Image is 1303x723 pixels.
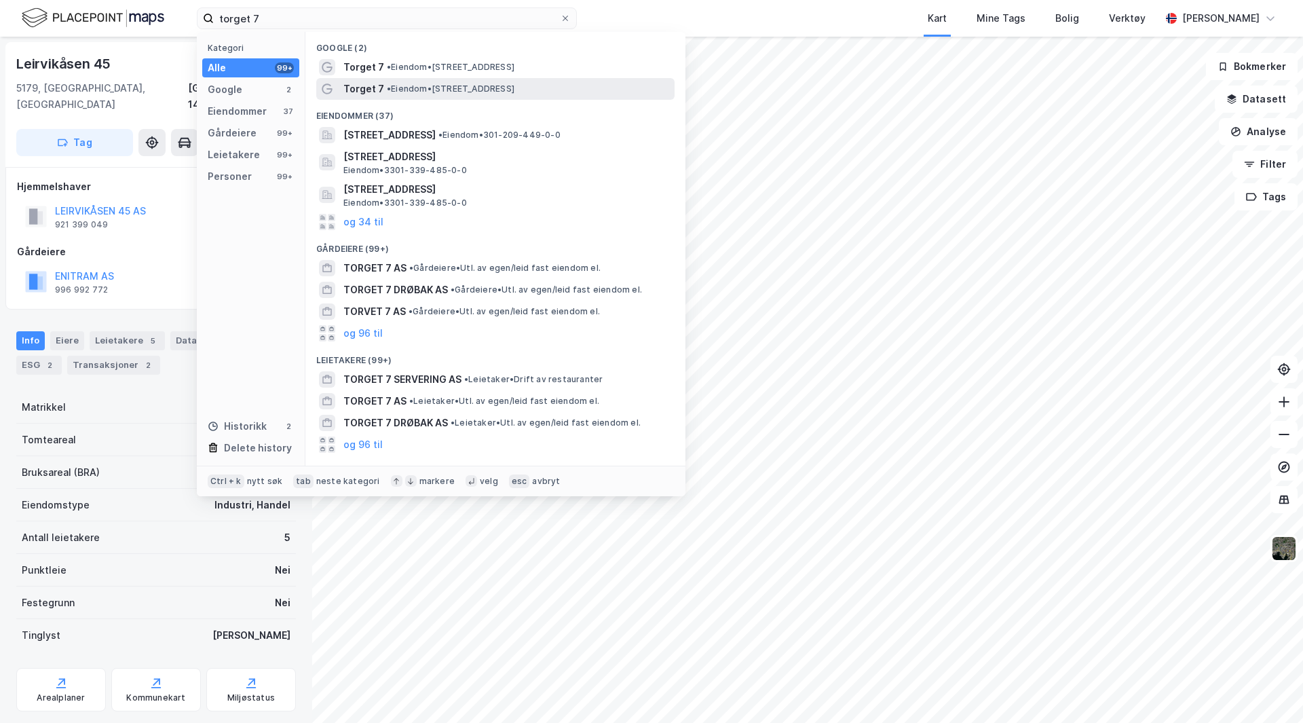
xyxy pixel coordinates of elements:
span: • [451,418,455,428]
div: Gårdeiere (99+) [305,233,685,257]
div: Antall leietakere [22,530,100,546]
div: Mine Tags [977,10,1025,26]
button: og 96 til [343,325,383,341]
div: Eiendomstype [22,497,90,513]
div: 99+ [275,128,294,138]
div: markere [419,476,455,487]
div: Eiere [50,331,84,350]
span: Eiendom • 3301-339-485-0-0 [343,165,467,176]
span: Leietaker • Utl. av egen/leid fast eiendom el. [451,418,641,428]
div: [PERSON_NAME] [1182,10,1260,26]
span: Leietaker • Utl. av egen/leid fast eiendom el. [409,396,599,407]
div: [GEOGRAPHIC_DATA], 140/156 [188,80,296,113]
div: Info [16,331,45,350]
div: 5179, [GEOGRAPHIC_DATA], [GEOGRAPHIC_DATA] [16,80,188,113]
button: og 96 til [343,437,383,453]
span: Torget 7 [343,59,384,75]
div: Nei [275,562,290,578]
div: nytt søk [247,476,283,487]
div: Hjemmelshaver [17,179,295,195]
span: [STREET_ADDRESS] [343,149,669,165]
div: Tomteareal [22,432,76,448]
span: Gårdeiere • Utl. av egen/leid fast eiendom el. [409,263,601,274]
div: Personer (99+) [305,456,685,480]
button: Analyse [1219,118,1298,145]
img: logo.f888ab2527a4732fd821a326f86c7f29.svg [22,6,164,30]
span: Eiendom • [STREET_ADDRESS] [387,62,514,73]
span: [STREET_ADDRESS] [343,181,669,198]
div: Verktøy [1109,10,1146,26]
button: Datasett [1215,86,1298,113]
div: Tinglyst [22,627,60,644]
span: [STREET_ADDRESS] [343,127,436,143]
span: • [409,263,413,273]
div: Alle [208,60,226,76]
span: • [451,284,455,295]
span: Eiendom • 3301-339-485-0-0 [343,198,467,208]
div: ESG [16,356,62,375]
div: Festegrunn [22,595,75,611]
div: Delete history [224,440,292,456]
div: Bolig [1055,10,1079,26]
div: Leietakere [90,331,165,350]
span: TORGET 7 SERVERING AS [343,371,461,388]
div: Nei [275,595,290,611]
span: Eiendom • 301-209-449-0-0 [438,130,561,141]
div: Gårdeiere [208,125,257,141]
div: Kontrollprogram for chat [1235,658,1303,723]
button: Tag [16,129,133,156]
div: Google [208,81,242,98]
div: tab [293,475,314,488]
div: Leietakere (99+) [305,344,685,369]
img: 9k= [1271,536,1297,561]
span: TORGET 7 AS [343,260,407,276]
div: Leietakere [208,147,260,163]
span: • [387,84,391,94]
div: 2 [283,84,294,95]
span: TORGET 7 DRØBAK AS [343,415,448,431]
span: Eiendom • [STREET_ADDRESS] [387,84,514,94]
span: • [387,62,391,72]
span: TORGET 7 AS [343,393,407,409]
div: Punktleie [22,562,67,578]
div: Gårdeiere [17,244,295,260]
div: 996 992 772 [55,284,108,295]
span: TORGET 7 DRØBAK AS [343,282,448,298]
div: 921 399 049 [55,219,108,230]
div: Kategori [208,43,299,53]
span: Gårdeiere • Utl. av egen/leid fast eiendom el. [451,284,642,295]
div: Leirvikåsen 45 [16,53,113,75]
div: Industri, Handel [214,497,290,513]
div: Eiendommer [208,103,267,119]
div: 2 [283,421,294,432]
div: Kart [928,10,947,26]
div: Datasett [170,331,221,350]
div: Transaksjoner [67,356,160,375]
div: Arealplaner [37,692,85,703]
div: velg [480,476,498,487]
span: TORVET 7 AS [343,303,406,320]
div: 99+ [275,62,294,73]
div: Eiendommer (37) [305,100,685,124]
div: neste kategori [316,476,380,487]
div: Bruksareal (BRA) [22,464,100,481]
div: 99+ [275,171,294,182]
div: 99+ [275,149,294,160]
div: Ctrl + k [208,475,244,488]
div: avbryt [532,476,560,487]
span: Torget 7 [343,81,384,97]
button: og 34 til [343,214,383,230]
iframe: Chat Widget [1235,658,1303,723]
button: Filter [1232,151,1298,178]
div: [PERSON_NAME] [212,627,290,644]
span: Leietaker • Drift av restauranter [464,374,603,385]
div: Historikk [208,418,267,434]
div: 37 [283,106,294,117]
div: Kommunekart [126,692,185,703]
span: • [464,374,468,384]
div: Personer [208,168,252,185]
span: • [409,396,413,406]
input: Søk på adresse, matrikkel, gårdeiere, leietakere eller personer [214,8,560,29]
div: 2 [43,358,56,372]
span: • [409,306,413,316]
